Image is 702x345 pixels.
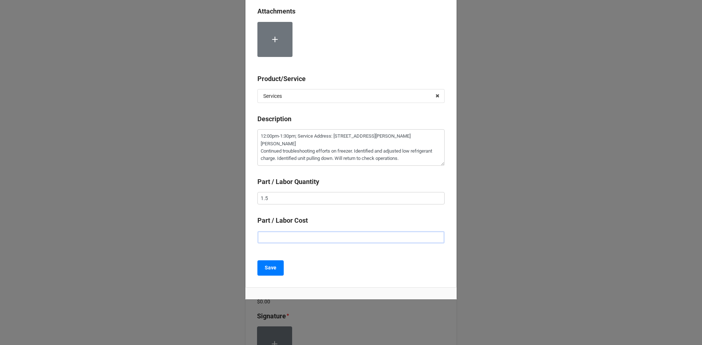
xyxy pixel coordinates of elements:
textarea: 12:00pm-1:30pm; Service Address: [STREET_ADDRESS][PERSON_NAME][PERSON_NAME] Continued troubleshoo... [257,129,445,166]
label: Product/Service [257,74,306,84]
div: Services [263,93,282,99]
label: Attachments [257,6,295,16]
label: Part / Labor Cost [257,215,308,226]
b: Save [265,264,276,272]
button: Save [257,260,284,276]
label: Part / Labor Quantity [257,177,319,187]
label: Description [257,114,291,124]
